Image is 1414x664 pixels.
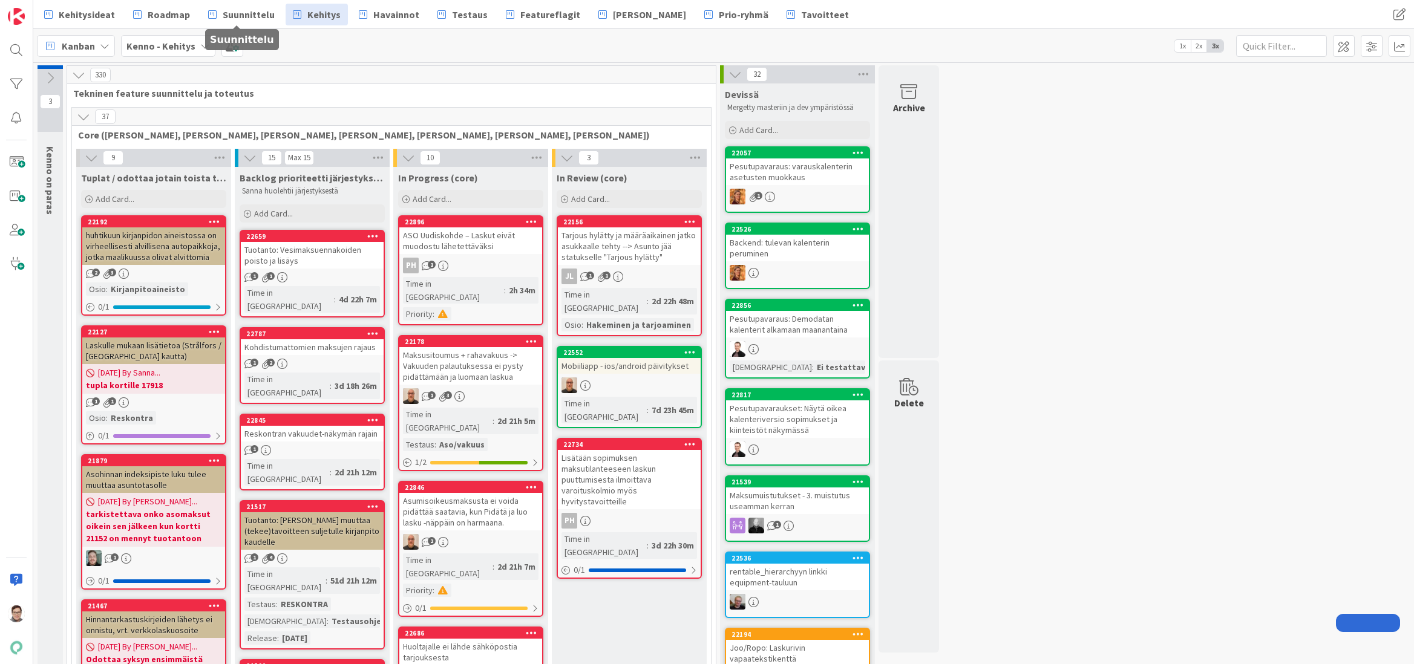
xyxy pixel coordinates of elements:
[86,550,102,566] img: VP
[561,513,577,529] div: PH
[405,337,542,346] div: 22178
[1207,40,1223,52] span: 3x
[96,194,134,204] span: Add Card...
[327,574,380,587] div: 51d 21h 12m
[403,438,434,451] div: Testaus
[250,272,258,280] span: 1
[82,216,225,265] div: 22192huhtikuun kirjanpidon aineistossa on virheellisesti alvillisena autopaikkoja, jotka maalikuu...
[373,7,419,22] span: Havainnot
[352,4,427,25] a: Havainnot
[726,148,869,185] div: 22057Pesutupavaraus: varauskalenterin asetusten muokkaus
[732,149,869,157] div: 22057
[1236,35,1327,57] input: Quick Filter...
[82,327,225,364] div: 22127Laskulle mukaan lisätietoa (Strålfors / [GEOGRAPHIC_DATA] kautta)
[88,218,225,226] div: 22192
[814,360,878,374] div: Ei testattavi...
[732,554,869,562] div: 22536
[558,358,701,374] div: Mobiiliapp - ios/android päivitykset
[82,611,225,638] div: Hinnantarkastuskirjeiden lähetys ei onnistu, vrt. verkkolaskuosoite
[726,553,869,564] div: 22536
[591,4,693,25] a: [PERSON_NAME]
[108,411,156,425] div: Reskontra
[415,456,427,469] span: 1 / 2
[98,574,110,587] span: 0 / 1
[1174,40,1191,52] span: 1x
[307,7,341,22] span: Kehitys
[647,539,649,552] span: :
[506,284,538,297] div: 2h 34m
[399,336,542,385] div: 22178Maksusitoumus + rahavakuus -> Vakuuden palautuksessa ei pysty pidättämään ja luomaan laskua
[223,7,275,22] span: Suunnittelu
[81,454,226,590] a: 21879Asohinnan indeksipiste luku tulee muuttaa asuntotasolle[DATE] By [PERSON_NAME]...tarkistetta...
[86,508,221,544] b: tarkistettava onko asomaksut oikein sen jälkeen kun kortti 21152 on mennyt tuotantoon
[82,455,225,466] div: 21879
[244,631,277,645] div: Release
[241,501,384,550] div: 21517Tuotanto: [PERSON_NAME] muuttaa (tekee)tavoitteen suljetulle kirjanpito kaudelle
[279,631,310,645] div: [DATE]
[403,534,419,550] img: MK
[726,300,869,311] div: 22856
[726,564,869,590] div: rentable_hierarchyyn linkki equipment-tauluun
[581,318,583,331] span: :
[493,560,494,573] span: :
[327,614,329,628] span: :
[779,4,856,25] a: Tavoitteet
[436,438,488,451] div: Aso/vakuus
[95,109,116,124] span: 37
[82,550,225,566] div: VP
[405,629,542,637] div: 22686
[399,482,542,493] div: 22846
[801,7,849,22] span: Tavoitteet
[244,597,276,611] div: Testaus
[246,232,384,241] div: 22659
[398,215,543,325] a: 22896ASO Uudiskohde – Laskut eivät muodostu lähetettäväksiPHTime in [GEOGRAPHIC_DATA]:2h 34mPrior...
[434,438,436,451] span: :
[98,640,197,653] span: [DATE] By [PERSON_NAME]...
[563,348,701,357] div: 22552
[726,553,869,590] div: 22536rentable_hierarchyyn linkki equipment-tauluun
[894,395,924,410] div: Delete
[726,224,869,261] div: 22526Backend: tulevan kalenterin peruminen
[267,359,275,366] span: 2
[250,359,258,366] span: 1
[244,286,334,313] div: Time in [GEOGRAPHIC_DATA]
[583,318,694,331] div: Hakeminen ja tarjoaminen
[428,391,436,399] span: 1
[399,628,542,639] div: 22686
[82,428,225,443] div: 0/1
[504,284,506,297] span: :
[399,601,542,616] div: 0/1
[558,450,701,509] div: Lisätään sopimuksen maksutilanteeseen laskun puuttumisesta ilmoittava varoituskolmio myös hyvitys...
[725,299,870,379] a: 22856Pesutupavaraus: Demodatan kalenterit alkamaan maanantainaVP[DEMOGRAPHIC_DATA]:Ei testattavi...
[246,503,384,511] div: 21517
[246,330,384,338] div: 22787
[430,4,495,25] a: Testaus
[726,148,869,158] div: 22057
[452,7,488,22] span: Testaus
[726,235,869,261] div: Backend: tulevan kalenterin peruminen
[73,87,701,99] span: Tekninen feature suunnittelu ja toteutus
[86,411,106,425] div: Osio
[399,216,542,227] div: 22896
[557,346,702,428] a: 22552Mobiiliapp - ios/android päivityksetMKTime in [GEOGRAPHIC_DATA]:7d 23h 45m
[399,388,542,404] div: MK
[649,403,697,417] div: 7d 23h 45m
[561,288,647,314] div: Time in [GEOGRAPHIC_DATA]
[398,172,478,184] span: In Progress (core)
[98,495,197,508] span: [DATE] By [PERSON_NAME]...
[240,500,385,649] a: 21517Tuotanto: [PERSON_NAME] muuttaa (tekee)tavoitteen suljetulle kirjanpito kaudelleTime in [GEO...
[561,377,577,393] img: MK
[37,4,122,25] a: Kehitysideat
[558,216,701,227] div: 22156
[726,441,869,457] div: VP
[8,639,25,656] img: avatar
[726,400,869,438] div: Pesutupavaraukset: Näytä oikea kalenteriversio sopimukset ja kiinteistöt näkymässä
[405,483,542,492] div: 22846
[428,261,436,269] span: 1
[726,487,869,514] div: Maksumuistutukset - 3. muistutus useamman kerran
[82,455,225,493] div: 21879Asohinnan indeksipiste luku tulee muuttaa asuntotasolle
[82,337,225,364] div: Laskulle mukaan lisätietoa (Strålfors / [GEOGRAPHIC_DATA] kautta)
[730,189,745,204] img: TL
[399,534,542,550] div: MK
[403,388,419,404] img: MK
